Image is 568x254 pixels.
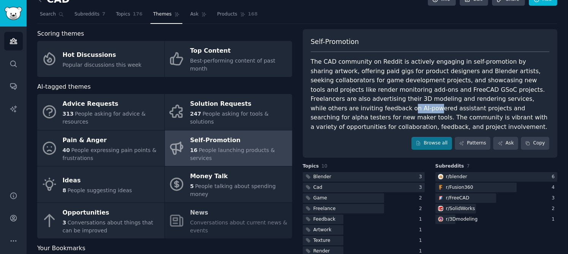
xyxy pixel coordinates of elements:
a: Self-Promotion16People launching products & services [165,130,292,166]
div: Feedback [313,216,335,223]
a: blenderr/blender6 [435,172,557,182]
span: Self-Promotion [311,37,359,47]
div: 1 [419,216,425,223]
a: Cad3 [303,183,425,192]
span: 40 [63,147,70,153]
span: Subreddits [74,11,100,18]
div: 1 [419,227,425,234]
div: 1 [552,216,557,223]
span: AI-tagged themes [37,82,91,92]
span: Products [217,11,237,18]
div: r/ 3Dmodeling [446,216,478,223]
a: Ask [188,8,209,24]
span: 5 [190,183,194,189]
span: Popular discussions this week [63,62,142,68]
div: Self-Promotion [190,134,288,146]
a: Opportunities3Conversations about things that can be improved [37,203,165,239]
div: 3 [419,184,425,191]
div: 3 [552,195,557,202]
span: 3 [63,220,66,226]
span: Themes [153,11,172,18]
span: Subreddits [435,163,464,170]
div: 3 [419,174,425,180]
div: Texture [313,237,331,244]
img: SolidWorks [438,206,443,211]
div: 2 [552,205,557,212]
a: Hot DiscussionsPopular discussions this week [37,41,165,77]
span: 176 [133,11,143,18]
a: Feedback1 [303,215,425,224]
a: Subreddits7 [72,8,108,24]
span: Search [40,11,56,18]
span: People launching products & services [190,147,275,161]
a: Top ContentBest-performing content of past month [165,41,292,77]
a: Money Talk5People talking about spending money [165,166,292,202]
img: Fusion360 [438,185,443,190]
a: FreeCADr/FreeCAD3 [435,193,557,203]
a: Search [37,8,66,24]
div: Freelance [313,205,336,212]
a: 3Dmodelingr/3Dmodeling1 [435,215,557,224]
a: Fusion360r/Fusion3604 [435,183,557,192]
a: Patterns [455,137,490,150]
a: Solution Requests247People asking for tools & solutions [165,94,292,130]
div: 1 [419,237,425,244]
span: 8 [63,187,66,193]
div: Money Talk [190,171,288,183]
a: Game2 [303,193,425,203]
div: Pain & Anger [63,134,161,146]
a: Ideas8People suggesting ideas [37,166,165,202]
div: 4 [552,184,557,191]
div: Game [313,195,327,202]
span: 313 [63,111,74,117]
span: 247 [190,111,201,117]
a: Products168 [215,8,260,24]
span: Ask [190,11,199,18]
a: Advice Requests313People asking for advice & resources [37,94,165,130]
div: 2 [419,205,425,212]
div: Top Content [190,45,288,57]
span: Your Bookmarks [37,244,85,253]
img: GummySearch logo [5,7,22,20]
span: Topics [303,163,319,170]
div: r/ blender [446,174,467,180]
div: r/ FreeCAD [446,195,470,202]
span: 7 [467,163,470,169]
span: 168 [248,11,258,18]
span: Scoring themes [37,29,84,39]
img: FreeCAD [438,195,443,201]
div: The CAD community on Reddit is actively engaging in self-promotion by sharing artwork, offering p... [311,57,550,132]
span: Best-performing content of past month [190,58,275,72]
img: blender [438,174,443,179]
img: 3Dmodeling [438,216,443,222]
span: 7 [102,11,106,18]
span: 10 [321,163,328,169]
span: People asking for advice & resources [63,111,146,125]
a: Artwork1 [303,225,425,235]
span: 16 [190,147,197,153]
div: Blender [313,174,331,180]
span: People asking for tools & solutions [190,111,269,125]
div: Advice Requests [63,98,161,110]
div: r/ SolidWorks [446,205,475,212]
div: Opportunities [63,207,161,219]
span: Topics [116,11,130,18]
a: Themes [150,8,182,24]
span: Conversations about things that can be improved [63,220,153,234]
button: Copy [521,137,549,150]
div: Hot Discussions [63,49,142,61]
a: Blender3 [303,172,425,182]
a: SolidWorksr/SolidWorks2 [435,204,557,213]
a: Freelance2 [303,204,425,213]
span: People expressing pain points & frustrations [63,147,157,161]
div: Solution Requests [190,98,288,110]
a: Texture1 [303,236,425,245]
div: r/ Fusion360 [446,184,473,191]
div: Cad [313,184,323,191]
div: Artwork [313,227,332,234]
span: People talking about spending money [190,183,275,197]
a: Ask [493,137,518,150]
span: People suggesting ideas [68,187,132,193]
a: Topics176 [113,8,145,24]
a: Pain & Anger40People expressing pain points & frustrations [37,130,165,166]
